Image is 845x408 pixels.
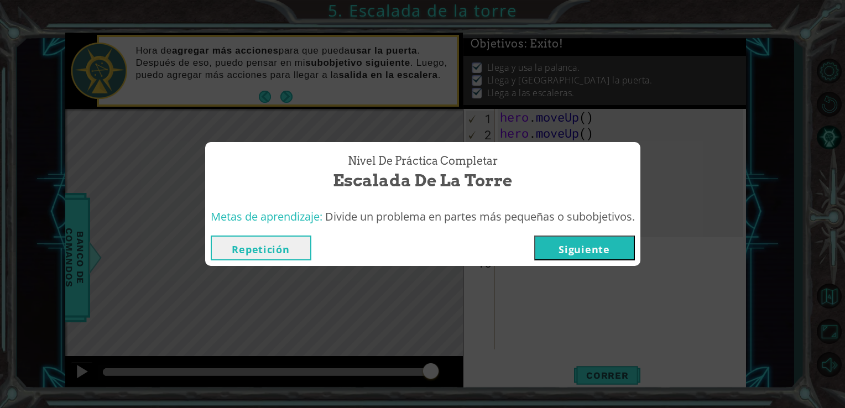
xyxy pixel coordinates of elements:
span: Escalada de la torre [333,169,512,192]
span: Nivel de Práctica Completar [348,153,498,169]
span: Metas de aprendizaje: [211,209,322,224]
button: Repetición [211,236,311,260]
button: Siguiente [534,236,635,260]
span: Divide un problema en partes más pequeñas o subobjetivos. [325,209,635,224]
